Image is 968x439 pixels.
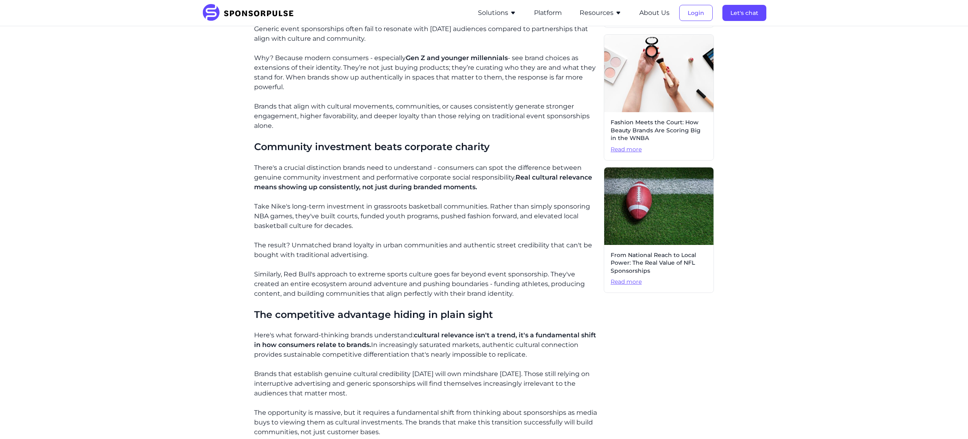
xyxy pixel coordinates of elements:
img: Image by Curated Lifestyle courtesy of Unsplash [604,35,713,112]
img: SponsorPulse [202,4,300,22]
a: Let's chat [722,9,766,17]
p: Here's what forward-thinking brands understand: In increasingly saturated markets, authentic cult... [254,330,597,360]
iframe: Chat Widget [928,400,968,439]
a: Login [679,9,713,17]
p: Traditional sponsorship models built on mass reach and logo visibility are losing their effective... [254,15,597,44]
span: The competitive advantage hiding in plain sight [254,309,493,320]
p: The opportunity is massive, but it requires a fundamental shift from thinking about sponsorships ... [254,408,597,437]
button: Platform [534,8,562,18]
p: Brands that establish genuine cultural credibility [DATE] will own mindshare [DATE]. Those still ... [254,369,597,398]
button: Login [679,5,713,21]
button: Solutions [478,8,516,18]
button: Let's chat [722,5,766,21]
a: About Us [639,9,670,17]
span: Fashion Meets the Court: How Beauty Brands Are Scoring Big in the WNBA [611,119,707,142]
p: Take Nike's long-term investment in grassroots basketball communities. Rather than simply sponsor... [254,202,597,231]
p: There's a crucial distinction brands need to understand - consumers can spot the difference betwe... [254,163,597,192]
p: Brands that align with cultural movements, communities, or causes consistently generate stronger ... [254,102,597,131]
img: Getty Images courtesy of Unsplash [604,167,713,245]
a: Platform [534,9,562,17]
span: Community investment beats corporate charity [254,141,490,153]
button: Resources [580,8,622,18]
p: Why? Because modern consumers - especially - see brand choices as extensions of their identity. T... [254,53,597,92]
p: The result? Unmatched brand loyalty in urban communities and authentic street credibility that ca... [254,240,597,260]
p: Similarly, Red Bull's approach to extreme sports culture goes far beyond event sponsorship. They'... [254,270,597,299]
span: cultural relevance isn't a trend, it's a fundamental shift in how consumers relate to brands. [254,331,596,349]
span: Read more [611,278,707,286]
a: Fashion Meets the Court: How Beauty Brands Are Scoring Big in the WNBARead more [604,34,714,160]
span: Real cultural relevance means showing up consistently, not just during branded moments. [254,174,592,191]
a: From National Reach to Local Power: The Real Value of NFL SponsorshipsRead more [604,167,714,293]
span: Gen Z and younger millennials [406,54,508,62]
span: Read more [611,146,707,154]
button: About Us [639,8,670,18]
span: From National Reach to Local Power: The Real Value of NFL Sponsorships [611,251,707,275]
